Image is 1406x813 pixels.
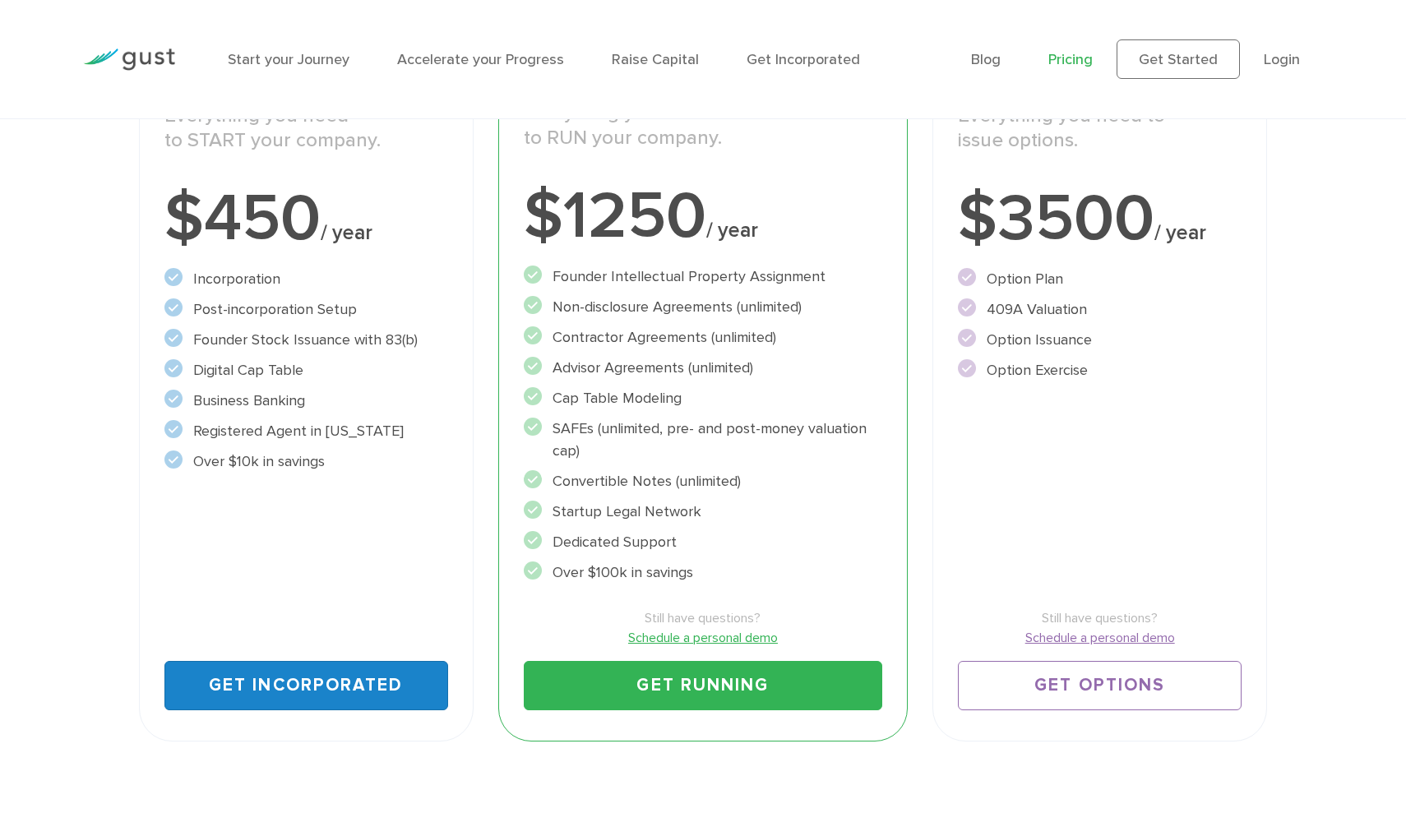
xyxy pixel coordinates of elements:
[1048,51,1093,68] a: Pricing
[164,450,448,473] li: Over $10k in savings
[958,104,1242,153] p: Everything you need to issue options.
[164,268,448,290] li: Incorporation
[164,186,448,252] div: $450
[164,661,448,710] a: Get Incorporated
[524,296,883,318] li: Non-disclosure Agreements (unlimited)
[958,298,1242,321] li: 409A Valuation
[1154,220,1206,245] span: / year
[958,661,1242,710] a: Get Options
[524,561,883,584] li: Over $100k in savings
[524,628,883,648] a: Schedule a personal demo
[524,326,883,349] li: Contractor Agreements (unlimited)
[958,186,1242,252] div: $3500
[228,51,349,68] a: Start your Journey
[397,51,564,68] a: Accelerate your Progress
[524,357,883,379] li: Advisor Agreements (unlimited)
[958,268,1242,290] li: Option Plan
[524,183,883,249] div: $1250
[958,359,1242,381] li: Option Exercise
[971,51,1001,68] a: Blog
[524,608,883,628] span: Still have questions?
[524,501,883,523] li: Startup Legal Network
[524,531,883,553] li: Dedicated Support
[164,104,448,153] p: Everything you need to START your company.
[524,266,883,288] li: Founder Intellectual Property Assignment
[1117,39,1240,79] a: Get Started
[164,390,448,412] li: Business Banking
[321,220,372,245] span: / year
[747,51,860,68] a: Get Incorporated
[958,608,1242,628] span: Still have questions?
[524,661,883,710] a: Get Running
[164,420,448,442] li: Registered Agent in [US_STATE]
[612,51,699,68] a: Raise Capital
[164,359,448,381] li: Digital Cap Table
[164,298,448,321] li: Post-incorporation Setup
[706,218,758,243] span: / year
[524,418,883,462] li: SAFEs (unlimited, pre- and post-money valuation cap)
[958,329,1242,351] li: Option Issuance
[524,101,883,150] p: Everything you need to RUN your company.
[164,329,448,351] li: Founder Stock Issuance with 83(b)
[1264,51,1300,68] a: Login
[83,49,175,71] img: Gust Logo
[958,628,1242,648] a: Schedule a personal demo
[524,470,883,492] li: Convertible Notes (unlimited)
[524,387,883,409] li: Cap Table Modeling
